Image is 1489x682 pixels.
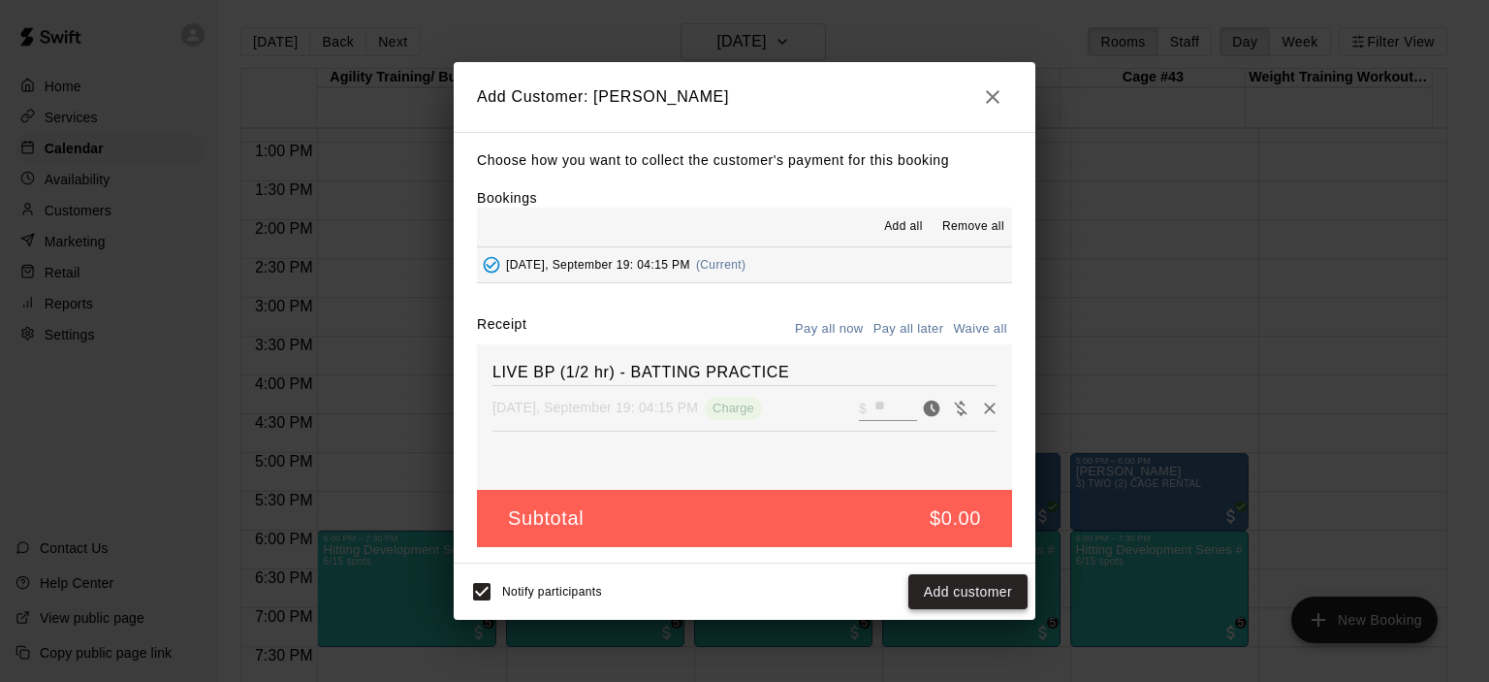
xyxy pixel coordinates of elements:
[948,314,1012,344] button: Waive all
[477,247,1012,283] button: Added - Collect Payment[DATE], September 19: 04:15 PM(Current)
[975,394,1004,423] button: Remove
[477,314,526,344] label: Receipt
[696,258,746,272] span: (Current)
[492,398,698,417] p: [DATE], September 19: 04:15 PM
[790,314,869,344] button: Pay all now
[506,258,690,272] span: [DATE], September 19: 04:15 PM
[872,211,935,243] button: Add all
[477,148,1012,173] p: Choose how you want to collect the customer's payment for this booking
[869,314,949,344] button: Pay all later
[477,250,506,279] button: Added - Collect Payment
[946,399,975,415] span: Waive payment
[859,399,867,418] p: $
[917,399,946,415] span: Pay now
[502,585,602,599] span: Notify participants
[942,217,1004,237] span: Remove all
[454,62,1035,132] h2: Add Customer: [PERSON_NAME]
[477,190,537,206] label: Bookings
[930,505,981,532] h5: $0.00
[884,217,923,237] span: Add all
[492,360,997,385] h6: LIVE BP (1/2 hr) - BATTING PRACTICE
[508,505,584,532] h5: Subtotal
[935,211,1012,243] button: Remove all
[908,574,1028,610] button: Add customer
